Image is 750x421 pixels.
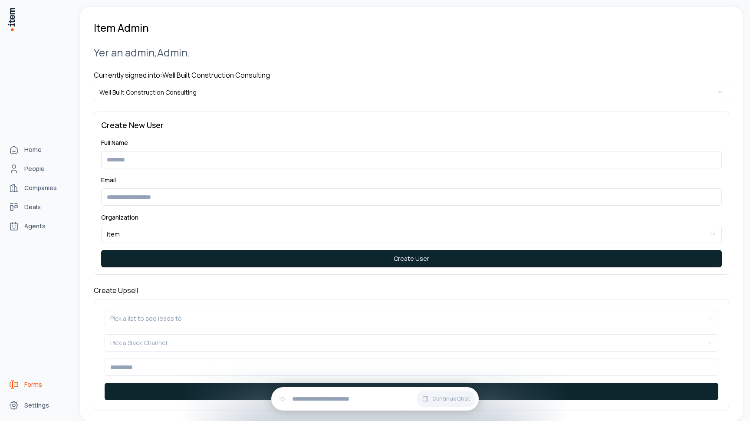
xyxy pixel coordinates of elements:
[24,145,42,154] span: Home
[101,176,116,184] label: Email
[7,7,16,32] img: Item Brain Logo
[5,141,71,158] a: Home
[24,184,57,192] span: Companies
[271,387,479,411] div: Continue Chat
[94,21,149,35] h1: Item Admin
[94,70,729,80] h4: Currently signed into: Well Built Construction Consulting
[105,383,718,400] button: Send Message
[24,401,49,410] span: Settings
[5,198,71,216] a: Deals
[24,380,42,389] span: Forms
[101,213,138,221] label: Organization
[94,285,729,296] h4: Create Upsell
[5,179,71,197] a: Companies
[5,376,71,393] a: Forms
[5,160,71,178] a: People
[417,391,475,407] button: Continue Chat
[101,138,128,147] label: Full Name
[94,45,729,59] h2: Yer an admin, Admin .
[5,397,71,414] a: Settings
[24,222,46,230] span: Agents
[101,119,722,131] h3: Create New User
[432,395,470,402] span: Continue Chat
[101,250,722,267] button: Create User
[24,164,45,173] span: People
[5,217,71,235] a: Agents
[24,203,41,211] span: Deals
